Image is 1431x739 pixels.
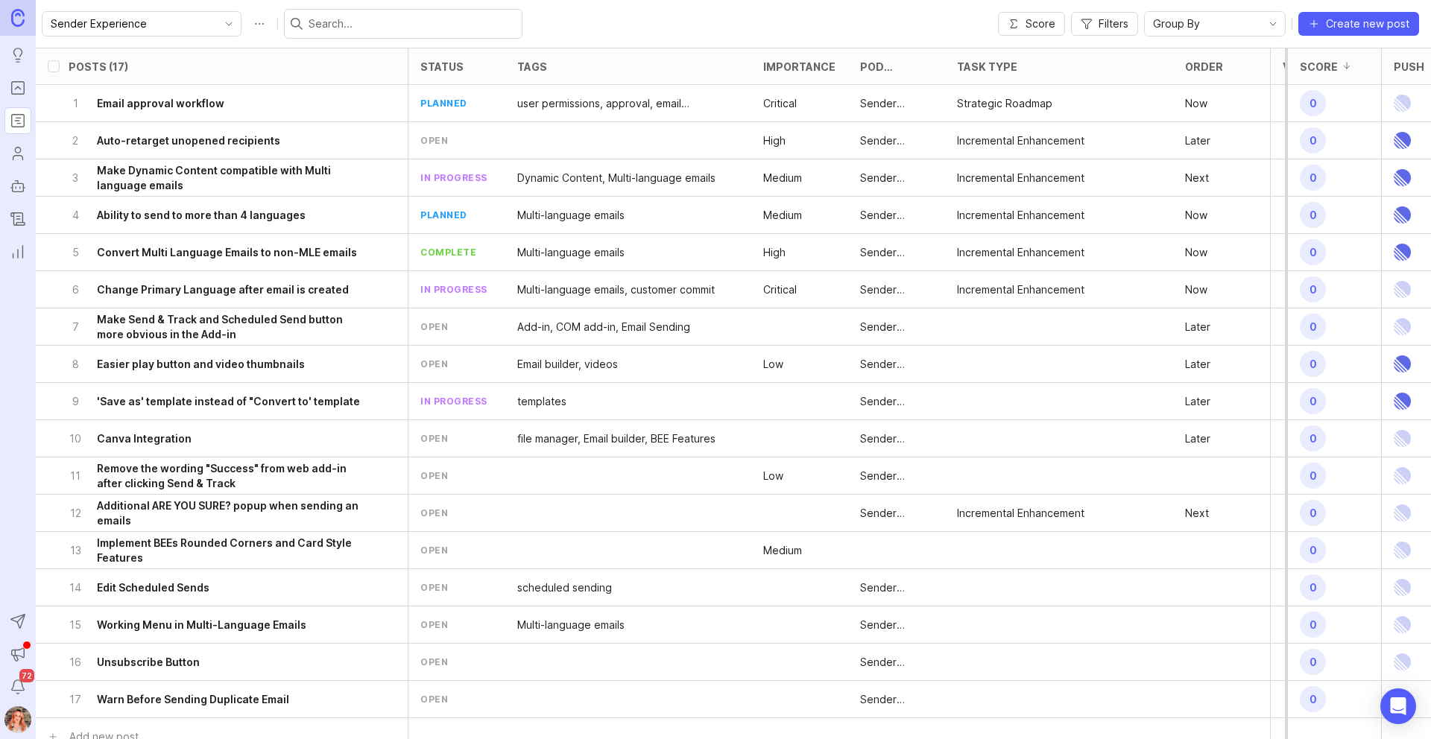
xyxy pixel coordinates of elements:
[957,245,1084,260] div: Incremental Enhancement
[957,171,1084,185] p: Incremental Enhancement
[860,394,933,409] p: Sender Experience
[69,431,82,446] p: 10
[69,61,128,72] div: Posts (17)
[69,692,82,707] p: 17
[69,420,366,457] button: 10Canva Integration
[69,357,82,372] p: 8
[51,16,215,32] input: Sender Experience
[69,495,366,531] button: 12Additional ARE YOU SURE? popup when sending an emails
[517,245,625,260] p: Multi-language emails
[69,543,82,558] p: 13
[763,543,802,558] div: Medium
[517,208,625,223] p: Multi-language emails
[860,506,933,521] p: Sender Experience
[1394,234,1411,270] img: Linear Logo
[97,618,306,632] h6: Working Menu in Multi-Language Emails
[763,282,797,297] p: Critical
[1153,16,1200,32] span: Group By
[763,469,783,483] p: Low
[69,469,82,483] p: 11
[420,544,448,556] div: open
[1283,317,1329,337] p: 8
[517,282,715,297] p: Multi-language emails, customer commit
[1283,652,1329,673] p: 13
[957,133,1084,148] p: Incremental Enhancement
[4,641,31,667] button: Announcements
[763,96,797,111] div: Critical
[69,320,82,334] p: 7
[1185,394,1210,409] div: Later
[97,312,366,342] h6: Make Send & Track and Scheduled Send button more obvious in the Add-in
[97,692,289,707] h6: Warn Before Sending Duplicate Email
[763,133,786,148] p: High
[69,644,366,680] button: 16Unsubscribe Button
[1300,425,1326,451] span: 0
[957,282,1084,297] p: Incremental Enhancement
[1185,320,1210,334] p: Later
[69,383,366,419] button: 9'Save as' template instead of "Convert to' template
[4,140,31,167] a: Users
[1394,159,1411,196] img: Linear Logo
[957,96,1052,111] div: Strategic Roadmap
[1300,649,1326,675] span: 0
[1300,202,1326,228] span: 0
[4,173,31,200] a: Autopilot
[860,655,933,670] div: Sender Experience
[1283,466,1329,486] p: 3
[1300,165,1326,191] span: 0
[517,320,690,334] div: Add-in, COM add-in, Email Sending
[97,133,280,148] h6: Auto-retarget unopened recipients
[4,206,31,232] a: Changelog
[69,197,366,233] button: 4Ability to send to more than 4 languages
[1283,689,1329,710] p: 3
[763,61,835,72] div: Importance
[69,96,82,111] p: 1
[1144,11,1286,37] div: toggle menu
[860,208,933,223] p: Sender Experience
[860,282,933,297] div: Sender Experience
[1300,463,1326,489] span: 0
[4,42,31,69] a: Ideas
[69,208,82,223] p: 4
[1185,357,1210,372] p: Later
[1300,239,1326,265] span: 0
[1185,171,1209,185] p: Next
[420,209,467,221] div: planned
[763,171,802,185] div: Medium
[517,96,739,111] div: user permissions, approval, email management
[4,238,31,265] a: Reporting
[763,208,802,223] div: Medium
[957,506,1084,521] div: Incremental Enhancement
[1261,18,1285,30] svg: toggle icon
[69,133,82,148] p: 2
[97,461,366,491] h6: Remove the wording "Success" from web add-in after clicking Send & Track
[1394,122,1411,159] img: Linear Logo
[69,234,366,270] button: 5Convert Multi Language Emails to non-MLE emails
[1394,383,1411,419] img: Linear Logo
[1394,308,1411,345] img: Linear Logo
[1185,208,1207,223] div: Now
[860,133,933,148] p: Sender Experience
[1185,96,1207,111] p: Now
[420,134,448,147] div: open
[420,320,448,333] div: open
[69,457,366,494] button: 11Remove the wording "Success" from web add-in after clicking Send & Track
[860,580,933,595] p: Sender Experience
[517,171,715,185] p: Dynamic Content, Multi-language emails
[1394,532,1411,568] img: Linear Logo
[860,96,933,111] p: Sender Experience
[1283,279,1329,300] p: 3
[1283,428,1329,449] p: 36
[97,163,366,193] h6: Make Dynamic Content compatible with Multi language emails
[763,357,783,372] p: Low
